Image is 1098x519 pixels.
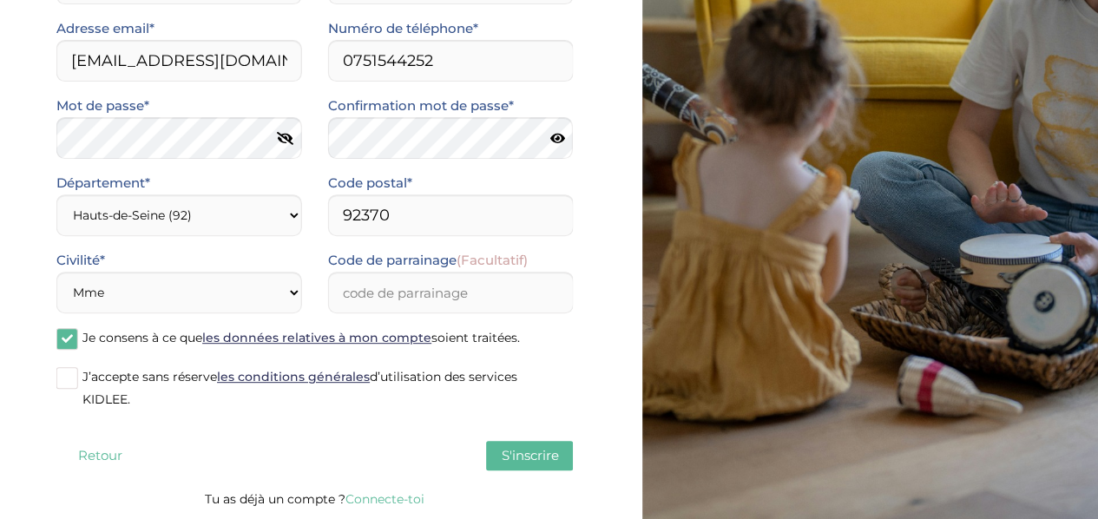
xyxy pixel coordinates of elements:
input: Email [56,40,302,82]
label: Civilité* [56,249,105,272]
span: J’accepte sans réserve d’utilisation des services KIDLEE. [82,369,517,407]
label: Mot de passe* [56,95,149,117]
button: S'inscrire [486,441,573,470]
span: Je consens à ce que soient traitées. [82,330,520,345]
label: Adresse email* [56,17,155,40]
a: les données relatives à mon compte [202,330,431,345]
input: code de parrainage [328,272,574,313]
input: Numero de telephone [328,40,574,82]
button: Retour [56,441,143,470]
label: Département* [56,172,150,194]
p: Tu as déjà un compte ? [56,488,573,510]
a: les conditions générales [217,369,370,384]
input: Code postal [328,194,574,236]
label: Code de parrainage [328,249,528,272]
span: S'inscrire [501,447,558,463]
label: Confirmation mot de passe* [328,95,514,117]
span: (Facultatif) [457,252,528,268]
label: Code postal* [328,172,412,194]
label: Numéro de téléphone* [328,17,478,40]
a: Connecte-toi [345,491,424,507]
